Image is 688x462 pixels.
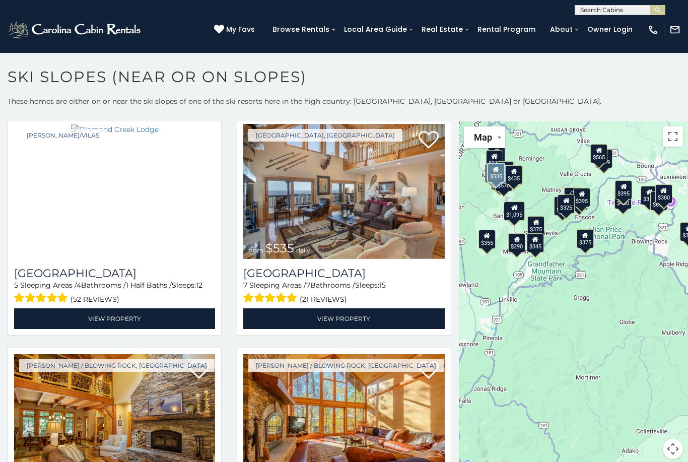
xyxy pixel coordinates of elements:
[663,126,683,147] button: Toggle fullscreen view
[614,190,632,209] div: $480
[267,22,334,37] a: Browse Rentals
[68,246,83,254] span: daily
[527,233,544,252] div: $345
[14,308,215,329] a: View Property
[19,359,215,372] a: [PERSON_NAME] / Blowing Rock, [GEOGRAPHIC_DATA]
[497,161,514,180] div: $230
[71,293,119,306] span: (52 reviews)
[243,308,444,329] a: View Property
[478,230,496,249] div: $355
[590,144,607,163] div: $565
[663,439,683,459] button: Map camera controls
[464,126,505,148] button: Change map style
[14,280,215,306] div: Sleeping Areas / Bathrooms / Sleeps:
[265,241,294,255] span: $535
[248,129,402,142] a: [GEOGRAPHIC_DATA], [GEOGRAPHIC_DATA]
[472,22,540,37] a: Rental Program
[306,281,310,290] span: 7
[648,24,659,35] img: phone-regular-white.png
[615,180,632,200] div: $395
[77,281,81,290] span: 4
[248,246,263,254] span: from
[296,246,310,254] span: daily
[189,130,209,151] a: Add to favorites
[243,281,247,290] span: 7
[14,267,215,280] a: [GEOGRAPHIC_DATA]
[243,124,444,259] img: Southern Star Lodge
[339,22,412,37] a: Local Area Guide
[419,130,439,151] a: Add to favorites
[486,163,503,182] div: $300
[243,124,444,259] a: Southern Star Lodge from $535 daily
[558,194,575,214] div: $325
[486,150,503,169] div: $310
[243,280,444,306] div: Sleeping Areas / Bathrooms / Sleeps:
[126,281,172,290] span: 1 Half Baths /
[14,267,215,280] h3: Diamond Creek Lodge
[243,267,444,280] a: [GEOGRAPHIC_DATA]
[300,293,347,306] span: (21 reviews)
[545,22,578,37] a: About
[243,267,444,280] h3: Southern Star Lodge
[417,22,468,37] a: Real Estate
[474,132,492,143] span: Map
[248,359,444,372] a: [PERSON_NAME] / Blowing Rock, [GEOGRAPHIC_DATA]
[8,20,144,40] img: White-1-2.png
[487,163,505,183] div: $535
[651,191,668,211] div: $695
[36,241,66,255] span: $349
[641,186,658,205] div: $315
[574,188,591,207] div: $395
[14,281,18,290] span: 5
[509,233,526,252] div: $290
[19,246,34,254] span: from
[555,196,572,216] div: $400
[485,164,502,183] div: $395
[214,24,257,35] a: My Favs
[71,124,159,135] img: Diamond Creek Lodge
[504,202,525,221] div: $1,095
[14,124,215,259] a: Diamond Creek Lodge from $349 daily
[196,281,202,290] span: 12
[582,22,638,37] a: Owner Login
[19,129,107,142] a: [PERSON_NAME]/Vilas
[379,281,386,290] span: 15
[505,165,522,184] div: $435
[528,216,545,235] div: $375
[669,24,680,35] img: mail-regular-white.png
[577,229,594,248] div: $375
[565,187,582,207] div: $400
[226,24,255,35] span: My Favs
[655,184,672,204] div: $380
